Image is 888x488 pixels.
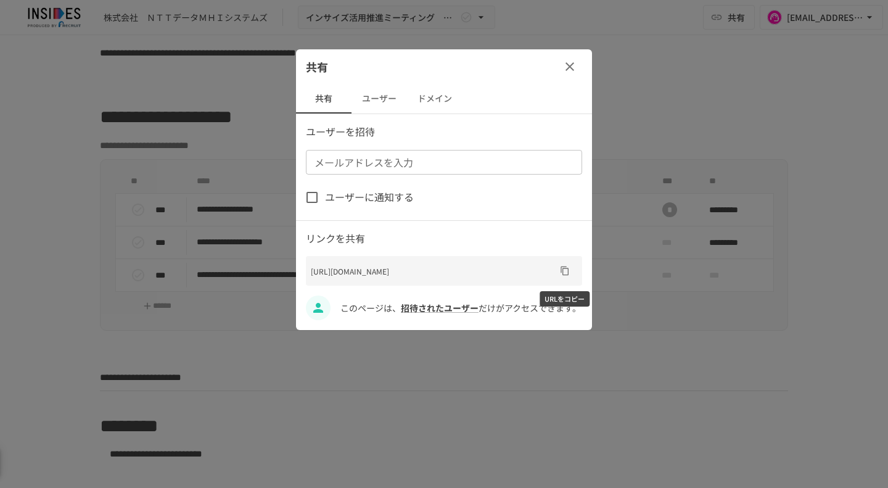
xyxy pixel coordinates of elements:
[555,261,575,281] button: URLをコピー
[306,124,582,140] p: ユーザーを招待
[311,265,555,277] p: [URL][DOMAIN_NAME]
[340,301,582,315] p: このページは、 だけがアクセスできます。
[401,302,479,314] a: 招待されたユーザー
[306,231,582,247] p: リンクを共有
[296,49,592,84] div: 共有
[407,84,462,114] button: ドメイン
[540,291,590,307] div: URLをコピー
[351,84,407,114] button: ユーザー
[325,189,414,205] span: ユーザーに通知する
[296,84,351,114] button: 共有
